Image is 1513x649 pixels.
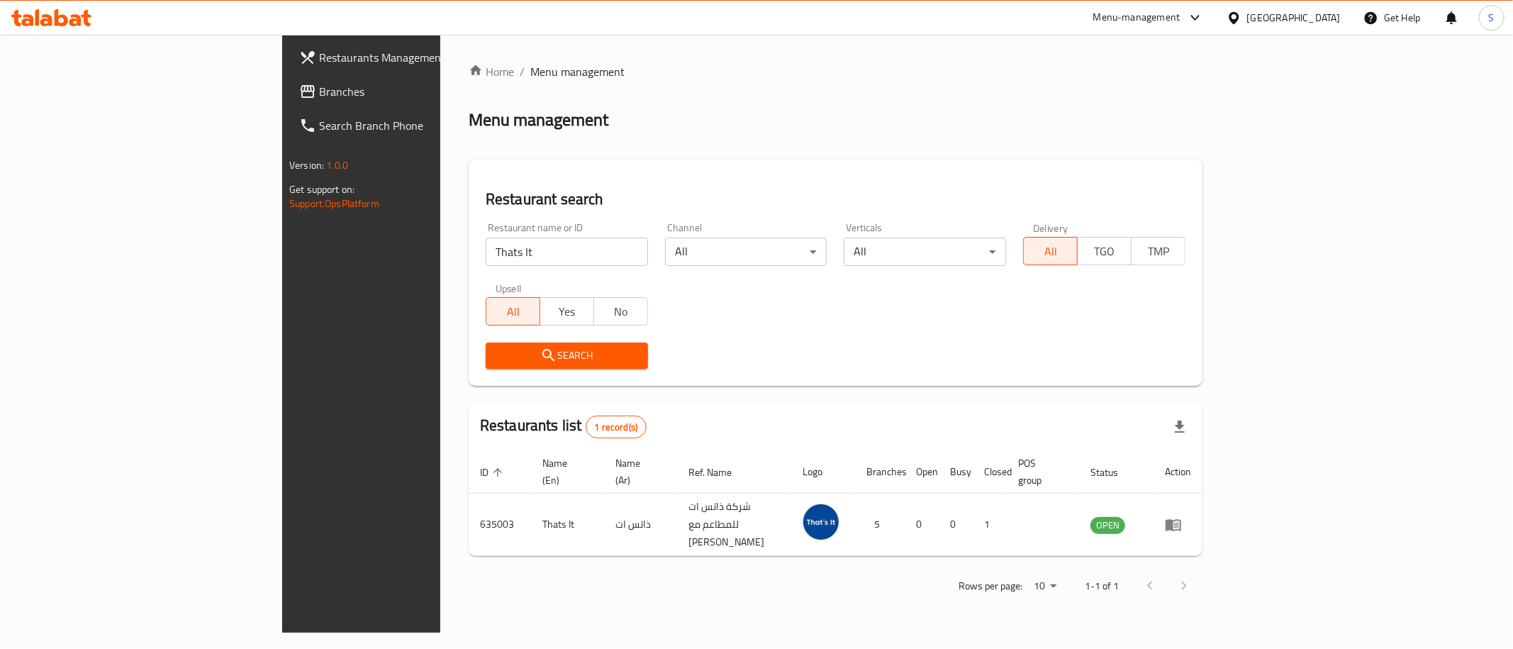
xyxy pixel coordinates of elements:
[496,283,522,293] label: Upsell
[586,416,647,438] div: Total records count
[319,49,523,66] span: Restaurants Management
[959,577,1022,595] p: Rows per page:
[803,504,839,540] img: Thats It
[593,297,648,326] button: No
[1085,577,1119,595] p: 1-1 of 1
[1489,10,1495,26] span: S
[480,464,507,481] span: ID
[319,117,523,134] span: Search Branch Phone
[586,421,647,434] span: 1 record(s)
[469,109,608,131] h2: Menu management
[480,415,647,438] h2: Restaurants list
[604,494,677,556] td: ذاتس ات
[469,63,1202,80] nav: breadcrumb
[546,301,588,322] span: Yes
[973,450,1007,494] th: Closed
[1090,464,1137,481] span: Status
[1033,223,1068,233] label: Delivery
[326,156,348,174] span: 1.0.0
[856,450,905,494] th: Branches
[1019,455,1062,489] span: POS group
[688,464,750,481] span: Ref. Name
[288,109,535,143] a: Search Branch Phone
[288,74,535,109] a: Branches
[1090,517,1125,533] span: OPEN
[288,40,535,74] a: Restaurants Management
[1028,576,1062,597] div: Rows per page:
[540,297,594,326] button: Yes
[1077,237,1132,265] button: TGO
[1083,241,1126,262] span: TGO
[486,297,540,326] button: All
[1137,241,1180,262] span: TMP
[1163,410,1197,444] div: Export file
[1090,517,1125,534] div: OPEN
[665,238,827,266] div: All
[1131,237,1185,265] button: TMP
[792,450,856,494] th: Logo
[844,238,1006,266] div: All
[289,194,379,213] a: Support.OpsPlatform
[856,494,905,556] td: 5
[289,180,354,199] span: Get support on:
[1165,516,1191,533] div: Menu
[542,455,587,489] span: Name (En)
[530,63,625,80] span: Menu management
[1093,9,1180,26] div: Menu-management
[486,343,648,369] button: Search
[531,494,604,556] td: Thats It
[1154,450,1202,494] th: Action
[289,156,324,174] span: Version:
[939,494,973,556] td: 0
[1247,10,1341,26] div: [GEOGRAPHIC_DATA]
[497,347,637,365] span: Search
[486,189,1185,210] h2: Restaurant search
[600,301,642,322] span: No
[319,83,523,100] span: Branches
[1029,241,1072,262] span: All
[486,238,648,266] input: Search for restaurant name or ID..
[615,455,660,489] span: Name (Ar)
[905,494,939,556] td: 0
[939,450,973,494] th: Busy
[973,494,1007,556] td: 1
[905,450,939,494] th: Open
[492,301,535,322] span: All
[1023,237,1078,265] button: All
[677,494,791,556] td: شركة ذاتس ات للمطاعم مع [PERSON_NAME]
[469,450,1202,556] table: enhanced table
